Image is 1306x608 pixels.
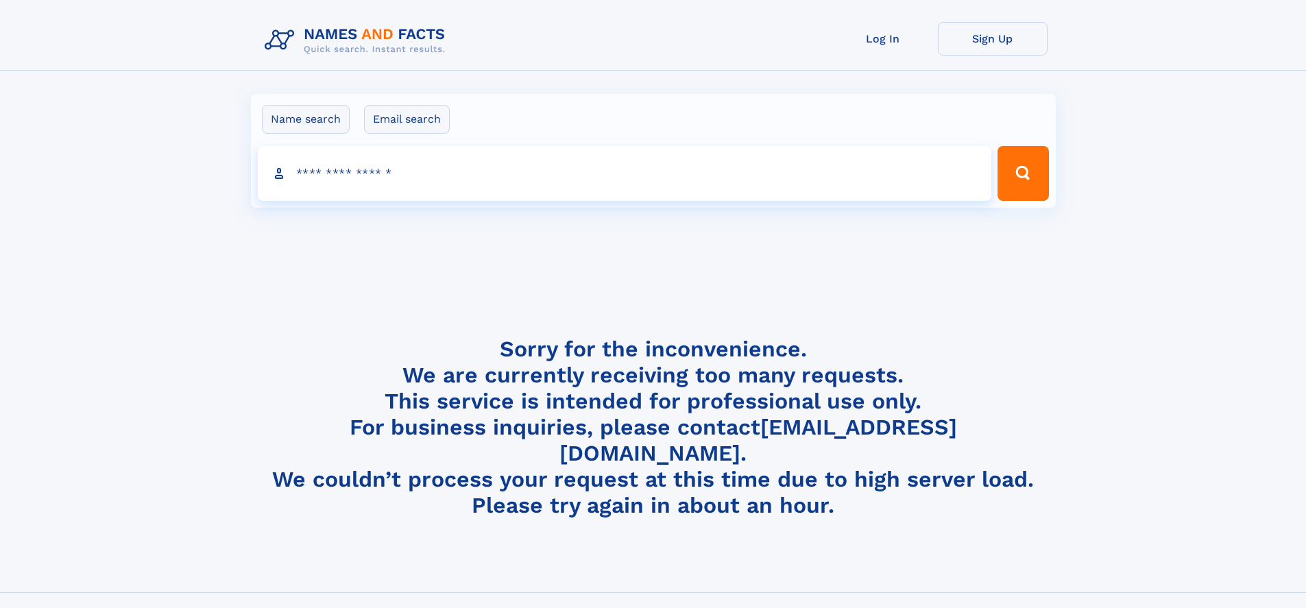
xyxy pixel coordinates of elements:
[559,414,957,466] a: [EMAIL_ADDRESS][DOMAIN_NAME]
[258,146,992,201] input: search input
[259,22,457,59] img: Logo Names and Facts
[259,336,1048,519] h4: Sorry for the inconvenience. We are currently receiving too many requests. This service is intend...
[828,22,938,56] a: Log In
[997,146,1048,201] button: Search Button
[364,105,450,134] label: Email search
[938,22,1048,56] a: Sign Up
[262,105,350,134] label: Name search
